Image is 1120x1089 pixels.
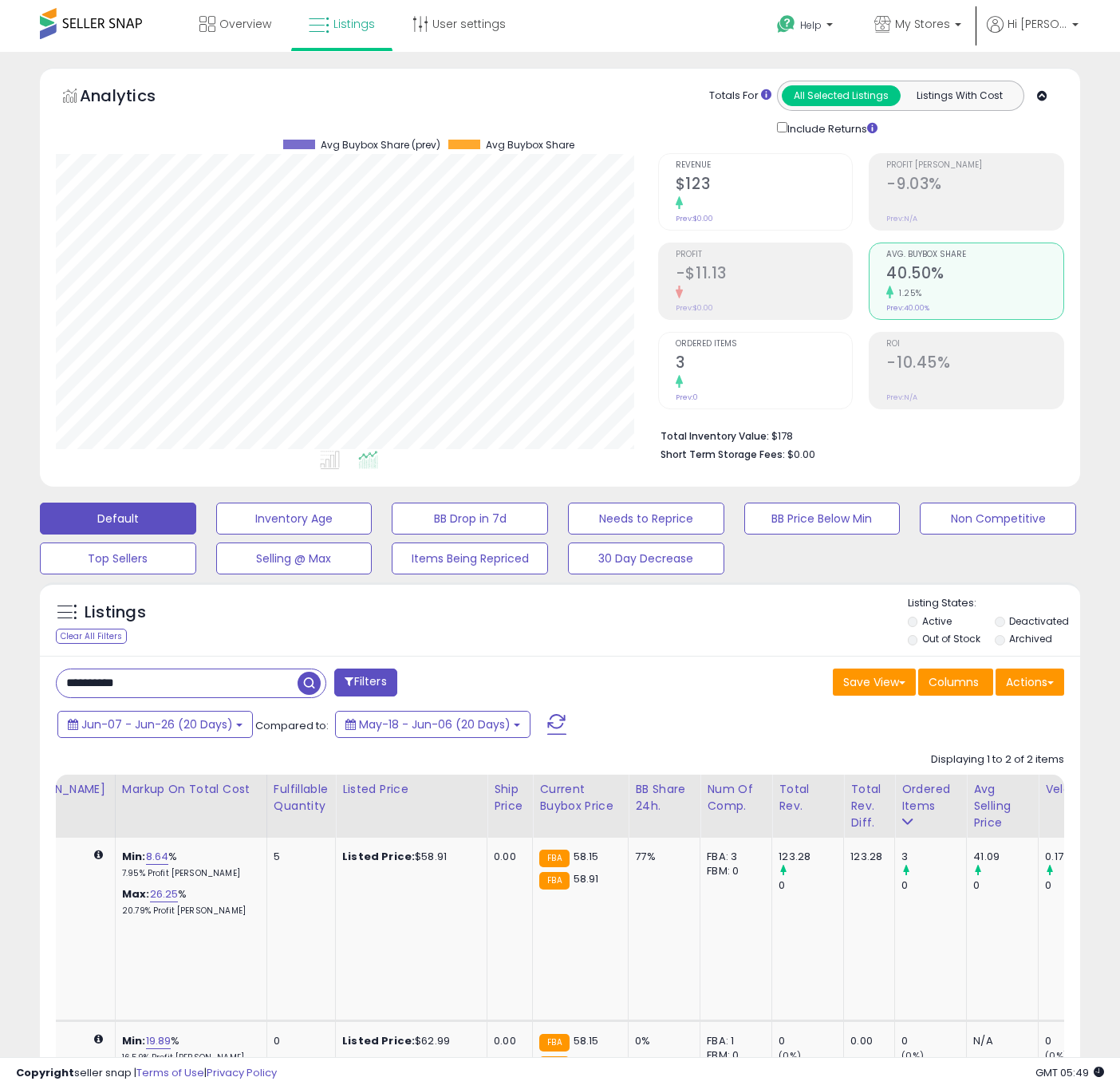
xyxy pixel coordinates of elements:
div: Fulfillable Quantity [274,781,329,815]
i: Get Help [776,14,796,34]
span: Profit [676,251,853,259]
small: Prev: $0.00 [676,214,713,223]
p: 16.59% Profit [PERSON_NAME] [122,1052,254,1063]
span: 2025-08-14 05:49 GMT [1035,1065,1104,1080]
small: Prev: 0 [676,393,698,402]
span: My Stores [895,16,950,32]
div: Total Rev. [779,781,837,815]
small: Prev: $0.00 [676,303,713,313]
small: Prev: N/A [886,393,917,402]
div: Ship Price [494,781,526,815]
div: 0 [973,878,1038,893]
div: 0.00 [494,1034,520,1048]
div: 123.28 [779,850,843,864]
span: Hi [PERSON_NAME] [1008,16,1067,32]
h5: Analytics [80,85,187,111]
a: 19.89 [146,1033,172,1049]
span: Revenue [676,161,853,170]
button: Columns [918,669,993,696]
label: Deactivated [1009,614,1069,628]
span: 58.91 [574,1055,599,1071]
span: 58.15 [574,849,599,864]
small: (0%) [1045,1049,1067,1062]
div: 5 [274,850,323,864]
button: Filters [334,669,396,696]
div: FBA: 1 [707,1034,759,1048]
div: $58.91 [342,850,475,864]
h5: Listings [85,602,146,624]
small: FBA [539,1034,569,1052]
span: Profit [PERSON_NAME] [886,161,1063,170]
button: Listings With Cost [900,85,1019,106]
div: 0.00 [494,850,520,864]
span: Avg. Buybox Share [886,251,1063,259]
span: 58.15 [574,1033,599,1048]
div: 0 [1045,878,1110,893]
div: 0 [1045,1034,1110,1048]
button: BB Price Below Min [744,503,901,535]
div: [PERSON_NAME] [14,781,108,798]
button: Inventory Age [216,503,373,535]
div: Total Rev. Diff. [850,781,888,831]
div: 77% [635,850,688,864]
p: 7.95% Profit [PERSON_NAME] [122,868,254,879]
b: Min: [122,1033,146,1048]
div: Current Buybox Price [539,781,621,815]
h2: -10.45% [886,353,1063,375]
h2: 40.50% [886,264,1063,286]
div: % [122,1034,254,1063]
a: 8.64 [146,849,169,865]
div: 0 [901,878,966,893]
small: (0%) [901,1049,924,1062]
button: Items Being Repriced [392,543,548,574]
button: Save View [833,669,916,696]
span: Ordered Items [676,340,853,349]
button: Non Competitive [920,503,1076,535]
div: $62.99 [342,1034,475,1048]
th: The percentage added to the cost of goods (COGS) that forms the calculator for Min & Max prices. [115,775,266,838]
div: Markup on Total Cost [122,781,260,798]
p: 20.79% Profit [PERSON_NAME] [122,906,254,917]
button: Needs to Reprice [568,503,724,535]
a: Hi [PERSON_NAME] [987,16,1079,52]
span: Overview [219,16,271,32]
span: Compared to: [255,718,329,733]
small: 1.25% [893,287,922,299]
b: Total Inventory Value: [661,429,769,443]
a: Help [764,2,849,52]
span: Help [800,18,822,32]
div: FBM: 0 [707,1048,759,1063]
b: Short Term Storage Fees: [661,448,785,461]
small: Prev: 40.00% [886,303,929,313]
div: 0 [779,878,843,893]
div: Avg Selling Price [973,781,1031,831]
div: Ordered Items [901,781,960,815]
h2: -9.03% [886,175,1063,196]
button: May-18 - Jun-06 (20 Days) [335,711,530,738]
div: 3 [901,850,966,864]
small: (0%) [779,1049,801,1062]
button: Top Sellers [40,543,196,574]
div: Velocity [1045,781,1103,798]
span: Avg Buybox Share [486,140,574,151]
label: Active [922,614,952,628]
div: 0 [779,1034,843,1048]
a: Privacy Policy [207,1065,277,1080]
div: 123.28 [850,850,882,864]
div: Totals For [709,89,771,104]
div: Num of Comp. [707,781,765,815]
div: N/A [973,1034,1026,1048]
a: Terms of Use [136,1065,204,1080]
div: seller snap | | [16,1066,277,1081]
span: Columns [929,674,979,690]
button: Jun-07 - Jun-26 (20 Days) [57,711,253,738]
h2: $123 [676,175,853,196]
button: Selling @ Max [216,543,373,574]
label: Archived [1009,632,1052,645]
span: Listings [333,16,375,32]
div: FBM: 0 [707,864,759,878]
div: BB Share 24h. [635,781,693,815]
div: Include Returns [765,119,897,137]
strong: Copyright [16,1065,74,1080]
div: 0% [635,1034,688,1048]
